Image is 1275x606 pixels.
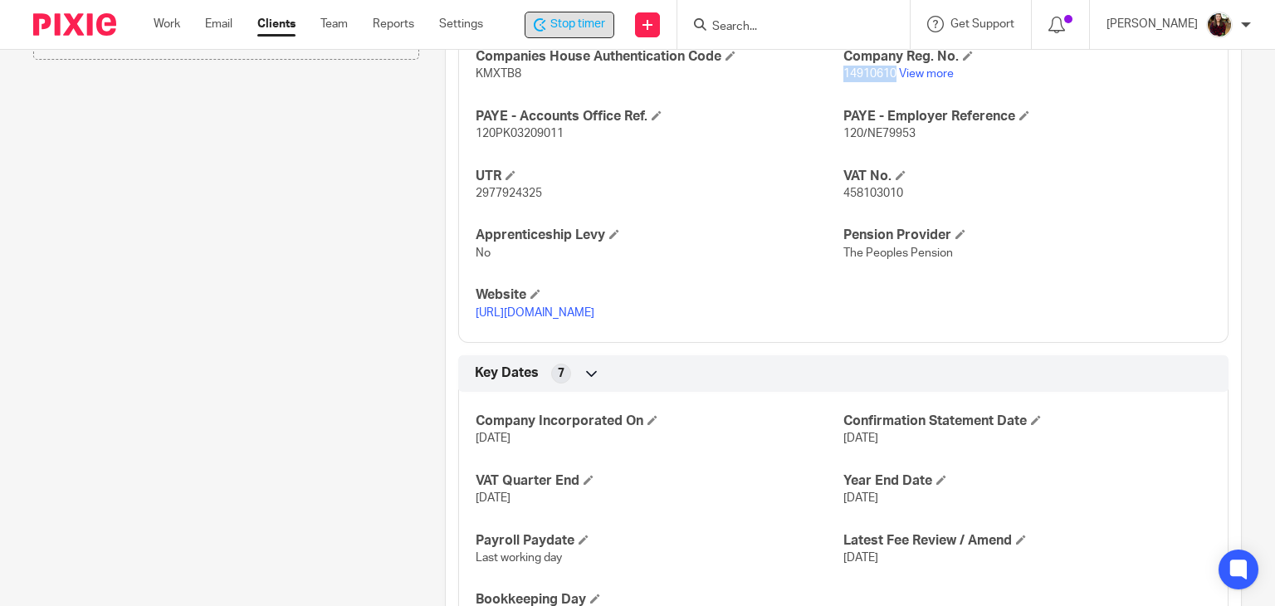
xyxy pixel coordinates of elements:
span: 458103010 [843,188,903,199]
h4: Year End Date [843,472,1211,490]
h4: VAT Quarter End [476,472,843,490]
span: 120PK03209011 [476,128,564,139]
span: Stop timer [550,16,605,33]
h4: Payroll Paydate [476,532,843,550]
a: Reports [373,16,414,32]
h4: PAYE - Accounts Office Ref. [476,108,843,125]
span: [DATE] [843,433,878,444]
a: Clients [257,16,296,32]
a: View more [899,68,954,80]
span: 2977924325 [476,188,542,199]
span: 7 [558,365,564,382]
h4: Companies House Authentication Code [476,48,843,66]
h4: PAYE - Employer Reference [843,108,1211,125]
span: [DATE] [476,433,510,444]
a: Work [154,16,180,32]
span: KMXTB8 [476,68,521,80]
a: [URL][DOMAIN_NAME] [476,307,594,319]
h4: Confirmation Statement Date [843,413,1211,430]
a: Email [205,16,232,32]
h4: Pension Provider [843,227,1211,244]
span: [DATE] [843,552,878,564]
span: No [476,247,491,259]
span: Key Dates [475,364,539,382]
h4: Latest Fee Review / Amend [843,532,1211,550]
span: Last working day [476,552,562,564]
span: 120/NE79953 [843,128,916,139]
h4: VAT No. [843,168,1211,185]
div: Cloth Restaurant Group Limited [525,12,614,38]
h4: Apprenticeship Levy [476,227,843,244]
p: [PERSON_NAME] [1106,16,1198,32]
span: [DATE] [476,492,510,504]
h4: UTR [476,168,843,185]
img: Pixie [33,13,116,36]
h4: Website [476,286,843,304]
span: Get Support [950,18,1014,30]
a: Settings [439,16,483,32]
img: MaxAcc_Sep21_ElliDeanPhoto_030.jpg [1206,12,1233,38]
span: [DATE] [843,492,878,504]
input: Search [711,20,860,35]
span: The Peoples Pension [843,247,953,259]
h4: Company Incorporated On [476,413,843,430]
span: 14910610 [843,68,896,80]
a: Team [320,16,348,32]
h4: Company Reg. No. [843,48,1211,66]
